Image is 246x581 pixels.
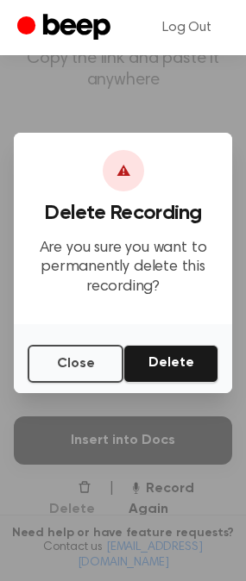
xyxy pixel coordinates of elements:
[145,7,229,48] a: Log Out
[17,11,115,45] a: Beep
[28,239,218,297] p: Are you sure you want to permanently delete this recording?
[28,202,218,225] h3: Delete Recording
[103,150,144,191] div: ⚠
[28,345,123,383] button: Close
[123,345,218,383] button: Delete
